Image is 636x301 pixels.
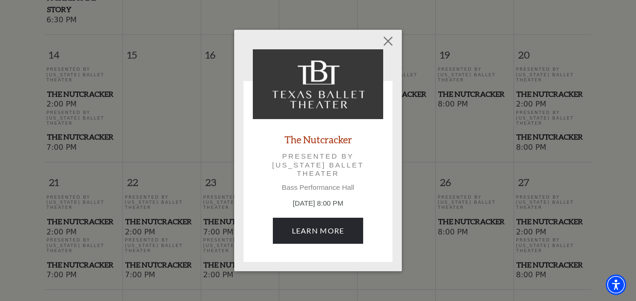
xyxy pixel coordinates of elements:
p: Bass Performance Hall [253,183,383,192]
div: Accessibility Menu [606,274,626,295]
a: The Nutcracker [284,133,352,146]
p: [DATE] 8:00 PM [253,198,383,209]
p: Presented by [US_STATE] Ballet Theater [266,152,370,178]
button: Close [379,32,397,50]
a: December 26, 8:00 PM Learn More [273,218,364,244]
img: The Nutcracker [253,49,383,119]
